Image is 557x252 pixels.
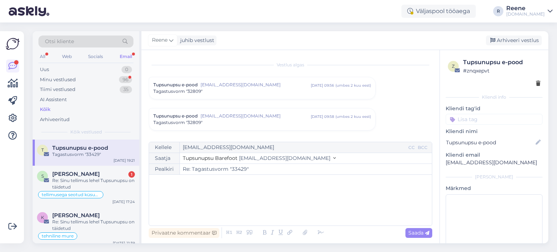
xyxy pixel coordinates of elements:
div: Väljaspool tööaega [401,5,476,18]
input: Lisa tag [446,114,542,125]
img: Askly Logo [6,37,20,51]
div: Tupsunupsu e-pood [463,58,540,67]
div: Re: Sinu tellimus lehel Tupsunupsu on täidetud [52,219,135,232]
div: CC [407,144,416,151]
div: [DATE] 19:21 [114,158,135,163]
span: Katrin Šigajeva [52,212,100,219]
div: BCC [416,144,429,151]
div: Kõik [40,106,50,113]
div: 35 [120,86,132,93]
span: Tupsunupsu e-pood [153,82,198,88]
input: Lisa nimi [446,139,534,146]
div: Vestlus algas [149,62,432,68]
p: Kliendi email [446,151,542,159]
p: Kliendi nimi [446,128,542,135]
span: Otsi kliente [45,38,74,45]
span: S [41,173,44,179]
div: Email [118,52,133,61]
div: Re: Sinu tellimus lehel Tupsunupsu on täidetud [52,177,135,190]
span: Reene [152,36,168,44]
div: Kellele [149,142,180,153]
div: [DATE] 21:39 [113,240,135,246]
div: ( umbes 2 kuu eest ) [335,83,371,88]
div: Reene [506,5,545,11]
span: Kõik vestlused [70,129,102,135]
div: [DOMAIN_NAME] [506,11,545,17]
p: Kliendi tag'id [446,105,542,112]
div: Minu vestlused [40,76,76,83]
span: Tupsunupsu Barefoot [183,155,238,161]
div: Arhiveeritud [40,116,70,123]
div: R [493,6,503,16]
span: [EMAIL_ADDRESS][DOMAIN_NAME] [239,155,330,161]
div: Arhiveeri vestlus [486,36,542,45]
div: Uus [40,66,49,73]
div: Saatja [149,153,180,164]
div: 96 [119,76,132,83]
div: All [38,52,47,61]
div: AI Assistent [40,96,67,103]
div: [PERSON_NAME] [446,174,542,180]
span: T [41,147,44,153]
p: [EMAIL_ADDRESS][DOMAIN_NAME] [446,159,542,166]
span: Sandra Maurer [52,171,100,177]
div: [DATE] 09:58 [311,114,334,119]
span: tehniline mure [42,234,74,238]
div: 1 [128,171,135,178]
div: [DATE] 09:56 [311,83,334,88]
a: Reene[DOMAIN_NAME] [506,5,553,17]
div: Tiimi vestlused [40,86,75,93]
div: Web [61,52,73,61]
div: Kliendi info [446,94,542,100]
span: [EMAIL_ADDRESS][DOMAIN_NAME] [201,113,311,119]
div: [DATE] 17:24 [112,199,135,205]
div: Privaatne kommentaar [149,228,219,238]
p: Märkmed [446,185,542,192]
span: Saada [408,230,429,236]
input: Write subject here... [180,164,432,174]
button: Tupsunupsu Barefoot [EMAIL_ADDRESS][DOMAIN_NAME] [183,154,336,162]
div: Tagastusvorm "33429" [52,151,135,158]
input: Recepient... [180,142,407,153]
span: Tagastusvorm "32809" [153,88,202,95]
span: [EMAIL_ADDRESS][DOMAIN_NAME] [201,82,311,88]
span: Tupsunupsu e-pood [153,113,198,119]
span: tellimusega seotud küsumus [42,193,100,197]
span: K [41,215,44,220]
span: Tagastusvorm "32809" [153,119,202,126]
span: z [452,63,455,69]
div: 0 [121,66,132,73]
div: juhib vestlust [177,37,214,44]
div: Pealkiri [149,164,180,174]
div: ( umbes 2 kuu eest ) [335,114,371,119]
div: Socials [87,52,104,61]
div: # znqxepvt [463,67,540,75]
span: Tupsunupsu e-pood [52,145,108,151]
